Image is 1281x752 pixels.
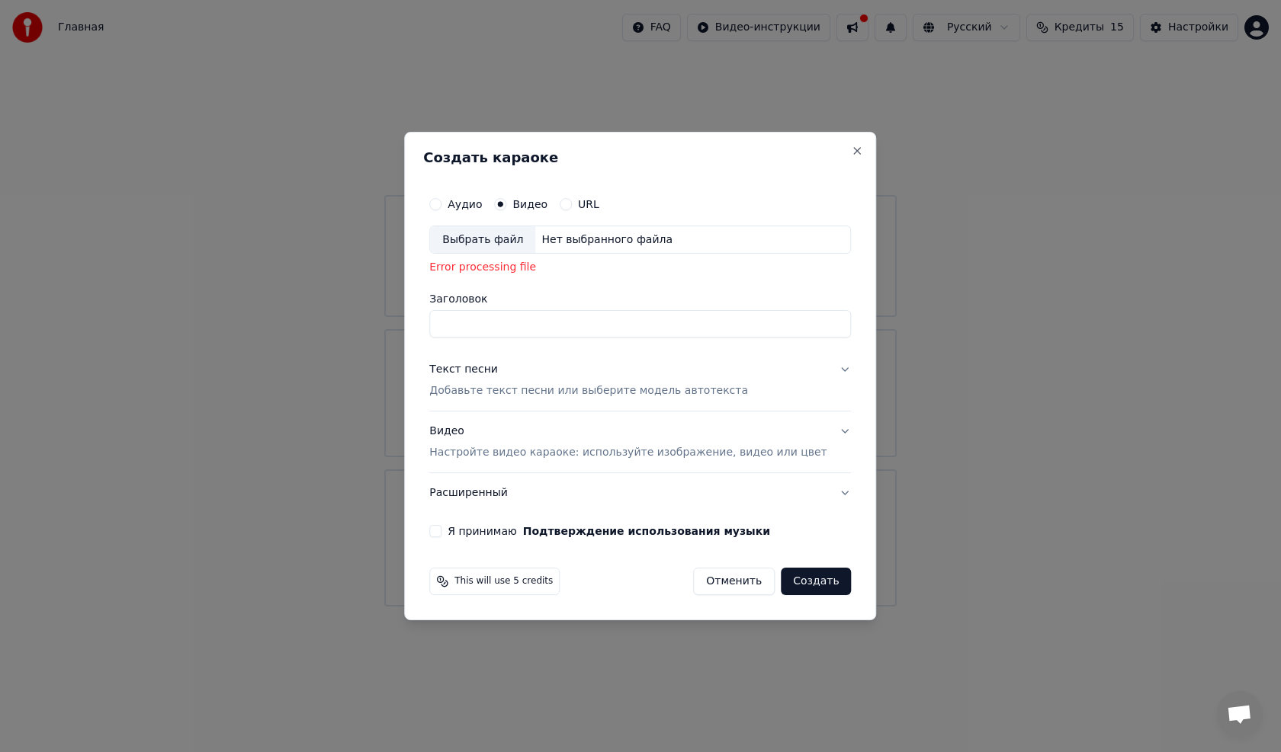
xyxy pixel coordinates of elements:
[429,350,851,411] button: Текст песниДобавьте текст песни или выберите модель автотекста
[512,199,547,210] label: Видео
[429,363,498,378] div: Текст песни
[429,473,851,513] button: Расширенный
[523,526,770,536] button: Я принимаю
[781,568,851,595] button: Создать
[429,384,748,399] p: Добавьте текст песни или выберите модель автотекста
[429,411,851,472] button: ВидеоНастройте видео караоке: используйте изображение, видео или цвет
[429,445,827,460] p: Настройте видео караоке: используйте изображение, видео или цвет
[430,226,535,254] div: Выбрать файл
[448,199,482,210] label: Аудио
[448,526,770,536] label: Я принимаю
[429,424,827,460] div: Видео
[693,568,775,595] button: Отменить
[423,151,857,165] h2: Создать караоке
[454,575,553,587] span: This will use 5 credits
[429,294,851,305] label: Заголовок
[578,199,599,210] label: URL
[535,232,679,248] div: Нет выбранного файла
[429,261,851,276] div: Error processing file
